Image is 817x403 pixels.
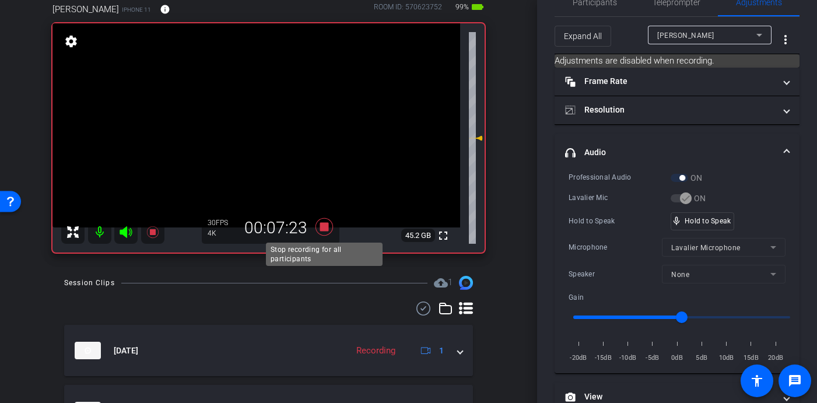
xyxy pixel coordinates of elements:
[401,229,435,243] span: 45.2 GB
[779,33,793,47] mat-icon: more_vert
[717,352,737,364] span: 10dB
[64,325,473,376] mat-expansion-panel-header: thumb-nail[DATE]Recording1
[750,374,764,388] mat-icon: accessibility
[569,292,671,303] div: Gain
[160,4,170,15] mat-icon: info
[565,391,775,403] mat-panel-title: View
[555,171,800,373] div: Audio
[469,131,483,145] mat-icon: 0 dB
[685,217,731,225] span: Hold to Speak
[671,216,682,226] span: mic_none
[643,352,662,364] span: -5dB
[216,219,228,227] span: FPS
[64,277,115,289] div: Session Clips
[374,2,442,19] div: ROOM ID: 570623752
[63,34,79,48] mat-icon: settings
[569,171,671,183] div: Professional Audio
[52,3,119,16] span: [PERSON_NAME]
[569,352,588,364] span: -20dB
[555,54,800,68] mat-card: Adjustments are disabled when recording.
[618,352,638,364] span: -10dB
[436,229,450,243] mat-icon: fullscreen
[448,277,453,288] span: 1
[122,5,151,14] span: iPhone 11
[667,352,687,364] span: 0dB
[692,352,711,364] span: 5dB
[565,104,775,116] mat-panel-title: Resolution
[208,229,237,238] div: 4K
[555,134,800,171] mat-expansion-panel-header: Audio
[688,172,703,184] label: ON
[555,26,611,47] button: Expand All
[565,146,775,159] mat-panel-title: Audio
[434,276,448,290] mat-icon: cloud_upload
[555,68,800,96] mat-expansion-panel-header: Frame Rate
[75,342,101,359] img: thumb-nail
[569,268,662,280] div: Speaker
[657,31,714,40] span: [PERSON_NAME]
[439,345,444,357] span: 1
[569,215,671,227] div: Hold to Speak
[350,344,401,358] div: Recording
[569,192,671,204] div: Lavalier Mic
[569,241,662,253] div: Microphone
[459,276,473,290] img: Session clips
[593,352,613,364] span: -15dB
[692,192,706,204] label: ON
[564,25,602,47] span: Expand All
[114,345,138,357] span: [DATE]
[208,218,237,227] div: 30
[772,26,800,54] button: More Options for Adjustments Panel
[266,243,383,266] div: Stop recording for all participants
[237,218,315,238] div: 00:07:23
[555,96,800,124] mat-expansion-panel-header: Resolution
[788,374,802,388] mat-icon: message
[434,276,453,290] span: Destinations for your clips
[565,75,775,87] mat-panel-title: Frame Rate
[766,352,786,364] span: 20dB
[741,352,761,364] span: 15dB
